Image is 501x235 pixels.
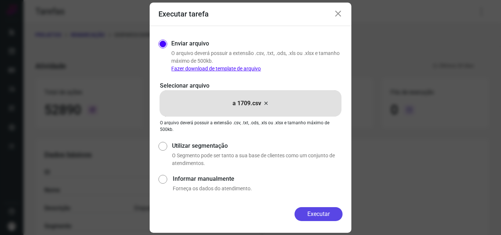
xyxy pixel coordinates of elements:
p: O arquivo deverá possuir a extensão .csv, .txt, .ods, .xls ou .xlsx e tamanho máximo de 500kb. [160,120,341,133]
p: Forneça os dados do atendimento. [173,185,343,192]
label: Enviar arquivo [171,39,209,48]
a: Fazer download de template de arquivo [171,66,261,71]
h3: Executar tarefa [158,10,209,18]
p: Selecionar arquivo [160,81,341,90]
p: O Segmento pode ser tanto a sua base de clientes como um conjunto de atendimentos. [172,152,343,167]
button: Executar [295,207,343,221]
p: O arquivo deverá possuir a extensão .csv, .txt, .ods, .xls ou .xlsx e tamanho máximo de 500kb. [171,49,343,73]
label: Utilizar segmentação [172,142,343,150]
label: Informar manualmente [173,175,343,183]
p: a 1709.csv [233,99,261,108]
